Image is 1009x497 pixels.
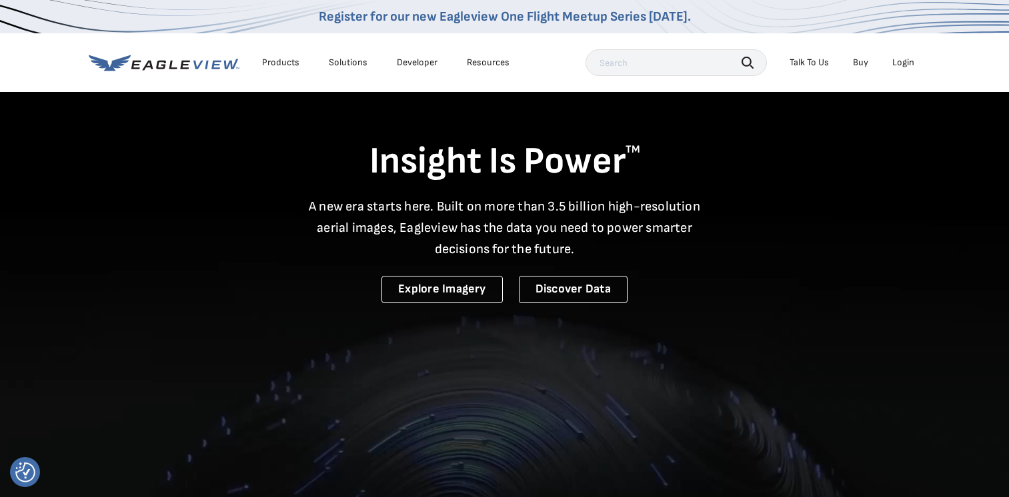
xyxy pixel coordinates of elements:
button: Consent Preferences [15,462,35,482]
sup: TM [626,143,640,156]
div: Solutions [329,57,367,69]
div: Login [892,57,914,69]
input: Search [586,49,767,76]
div: Resources [467,57,510,69]
p: A new era starts here. Built on more than 3.5 billion high-resolution aerial images, Eagleview ha... [301,196,709,260]
a: Discover Data [519,276,628,303]
a: Buy [853,57,868,69]
div: Products [262,57,299,69]
a: Explore Imagery [381,276,503,303]
h1: Insight Is Power [89,139,921,185]
div: Talk To Us [790,57,829,69]
a: Register for our new Eagleview One Flight Meetup Series [DATE]. [319,9,691,25]
img: Revisit consent button [15,462,35,482]
a: Developer [397,57,437,69]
